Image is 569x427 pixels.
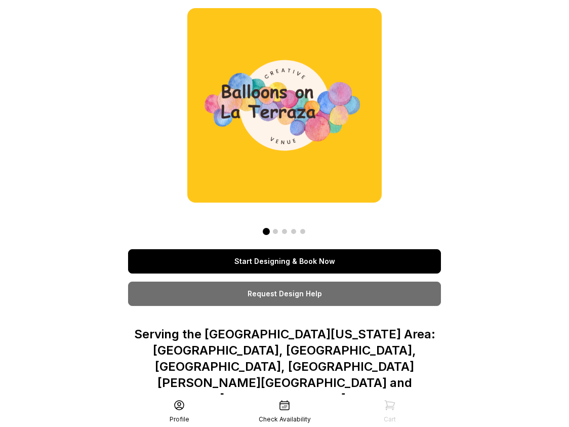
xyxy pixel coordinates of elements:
[128,249,441,274] a: Start Designing & Book Now
[170,415,189,423] div: Profile
[128,326,441,407] p: Serving the [GEOGRAPHIC_DATA][US_STATE] Area: [GEOGRAPHIC_DATA], [GEOGRAPHIC_DATA], [GEOGRAPHIC_D...
[128,282,441,306] a: Request Design Help
[259,415,311,423] div: Check Availability
[384,415,396,423] div: Cart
